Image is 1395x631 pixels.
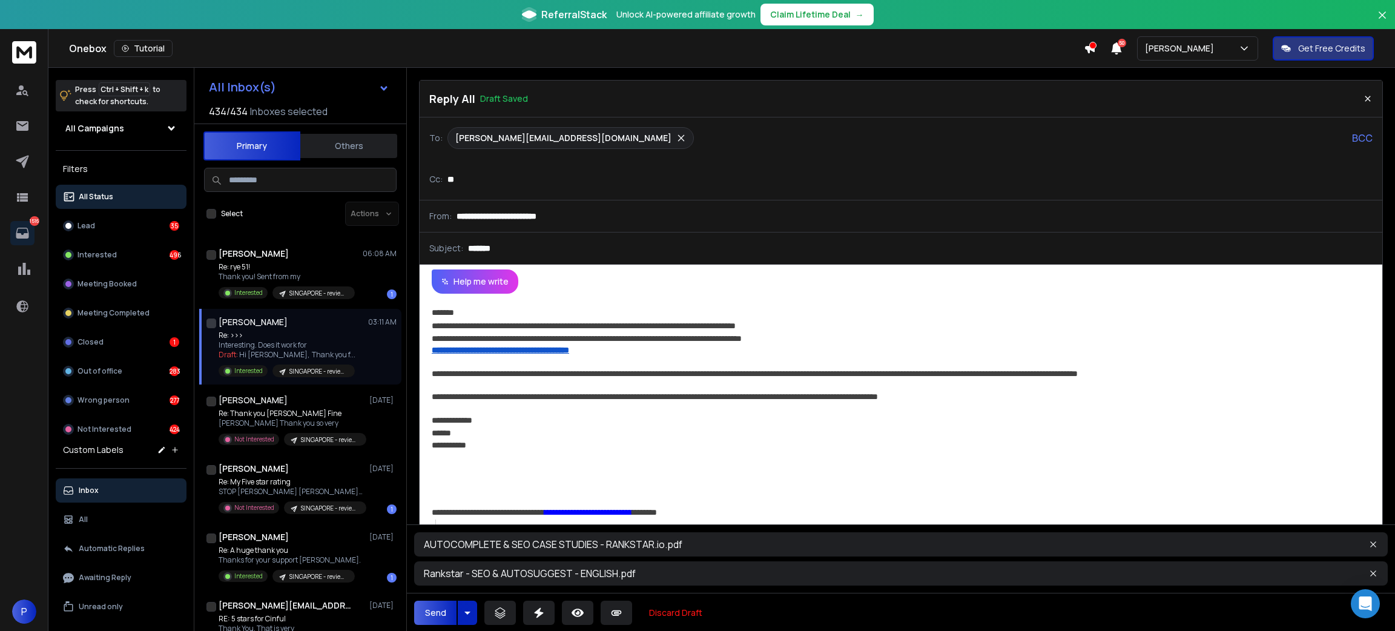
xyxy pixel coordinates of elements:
[239,349,355,360] span: Hi [PERSON_NAME], Thank you f ...
[219,418,364,428] p: [PERSON_NAME] Thank you so very
[79,486,99,495] p: Inbox
[65,122,124,134] h1: All Campaigns
[203,131,300,160] button: Primary
[429,132,443,144] p: To:
[69,40,1084,57] div: Onebox
[170,425,179,434] div: 424
[234,288,263,297] p: Interested
[199,75,399,99] button: All Inbox(s)
[77,279,137,289] p: Meeting Booked
[414,601,457,625] button: Send
[219,340,355,350] p: Interesting. Does it work for
[56,359,186,383] button: Out of office283
[77,395,130,405] p: Wrong person
[79,573,131,583] p: Awaiting Reply
[301,435,359,444] p: SINGAPORE - reviews
[56,301,186,325] button: Meeting Completed
[56,478,186,503] button: Inbox
[250,104,328,119] h3: Inboxes selected
[209,104,248,119] span: 434 / 434
[429,210,452,222] p: From:
[387,573,397,583] div: 1
[219,463,289,475] h1: [PERSON_NAME]
[56,537,186,561] button: Automatic Replies
[30,216,39,226] p: 1516
[219,316,288,328] h1: [PERSON_NAME]
[63,444,124,456] h3: Custom Labels
[234,572,263,581] p: Interested
[219,531,289,543] h1: [PERSON_NAME]
[170,366,179,376] div: 283
[56,388,186,412] button: Wrong person277
[79,192,113,202] p: All Status
[219,546,361,555] p: Re: A huge thank you
[170,250,179,260] div: 496
[10,221,35,245] a: 1516
[616,8,756,21] p: Unlock AI-powered affiliate growth
[219,555,361,565] p: Thanks for your support [PERSON_NAME].
[219,614,355,624] p: RE: 5 stars for Cinful
[75,84,160,108] p: Press to check for shortcuts.
[429,173,443,185] p: Cc:
[856,8,864,21] span: →
[219,331,355,340] p: Re: >>>
[219,409,364,418] p: Re: Thank you [PERSON_NAME] Fine
[219,394,288,406] h1: [PERSON_NAME]
[1352,131,1373,145] p: BCC
[219,600,352,612] h1: [PERSON_NAME][EMAIL_ADDRESS][DOMAIN_NAME]
[1298,42,1365,55] p: Get Free Credits
[77,250,117,260] p: Interested
[289,572,348,581] p: SINGAPORE - reviews
[56,160,186,177] h3: Filters
[56,507,186,532] button: All
[79,602,123,612] p: Unread only
[234,435,274,444] p: Not Interested
[369,601,397,610] p: [DATE]
[77,425,131,434] p: Not Interested
[56,272,186,296] button: Meeting Booked
[541,7,607,22] span: ReferralStack
[369,395,397,405] p: [DATE]
[219,262,355,272] p: Re: rye 51!
[77,366,122,376] p: Out of office
[424,537,1139,552] h3: AUTOCOMPLETE & SEO CASE STUDIES - RANKSTAR.io.pdf
[170,221,179,231] div: 35
[170,337,179,347] div: 1
[99,82,150,96] span: Ctrl + Shift + k
[77,221,95,231] p: Lead
[77,337,104,347] p: Closed
[209,81,276,93] h1: All Inbox(s)
[760,4,874,25] button: Claim Lifetime Deal→
[114,40,173,57] button: Tutorial
[79,544,145,553] p: Automatic Replies
[219,487,364,497] p: STOP [PERSON_NAME] [PERSON_NAME][EMAIL_ADDRESS][DOMAIN_NAME] [PHONE_NUMBER]
[56,417,186,441] button: Not Interested424
[455,132,671,144] p: [PERSON_NAME][EMAIL_ADDRESS][DOMAIN_NAME]
[300,133,397,159] button: Others
[368,317,397,327] p: 03:11 AM
[387,289,397,299] div: 1
[1351,589,1380,618] div: Open Intercom Messenger
[12,600,36,624] button: P
[219,248,289,260] h1: [PERSON_NAME]
[56,214,186,238] button: Lead35
[219,477,364,487] p: Re: My Five star rating
[1118,39,1126,47] span: 50
[424,566,1139,581] h3: Rankstar - SEO & AUTOSUGGEST - ENGLISH.pdf
[301,504,359,513] p: SINGAPORE - reviews
[56,566,186,590] button: Awaiting Reply
[56,185,186,209] button: All Status
[387,504,397,514] div: 1
[480,93,528,105] p: Draft Saved
[432,269,518,294] button: Help me write
[56,595,186,619] button: Unread only
[639,601,712,625] button: Discard Draft
[234,366,263,375] p: Interested
[56,116,186,140] button: All Campaigns
[369,464,397,474] p: [DATE]
[56,330,186,354] button: Closed1
[369,532,397,542] p: [DATE]
[221,209,243,219] label: Select
[1374,7,1390,36] button: Close banner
